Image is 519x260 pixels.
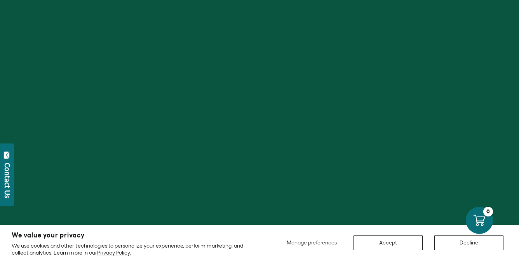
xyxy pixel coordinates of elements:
[12,242,257,256] p: We use cookies and other technologies to personalize your experience, perform marketing, and coll...
[97,250,131,256] a: Privacy Policy.
[354,235,423,250] button: Accept
[287,239,337,246] span: Manage preferences
[282,235,342,250] button: Manage preferences
[483,207,493,216] div: 0
[12,232,257,239] h2: We value your privacy
[3,163,11,198] div: Contact Us
[434,235,503,250] button: Decline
